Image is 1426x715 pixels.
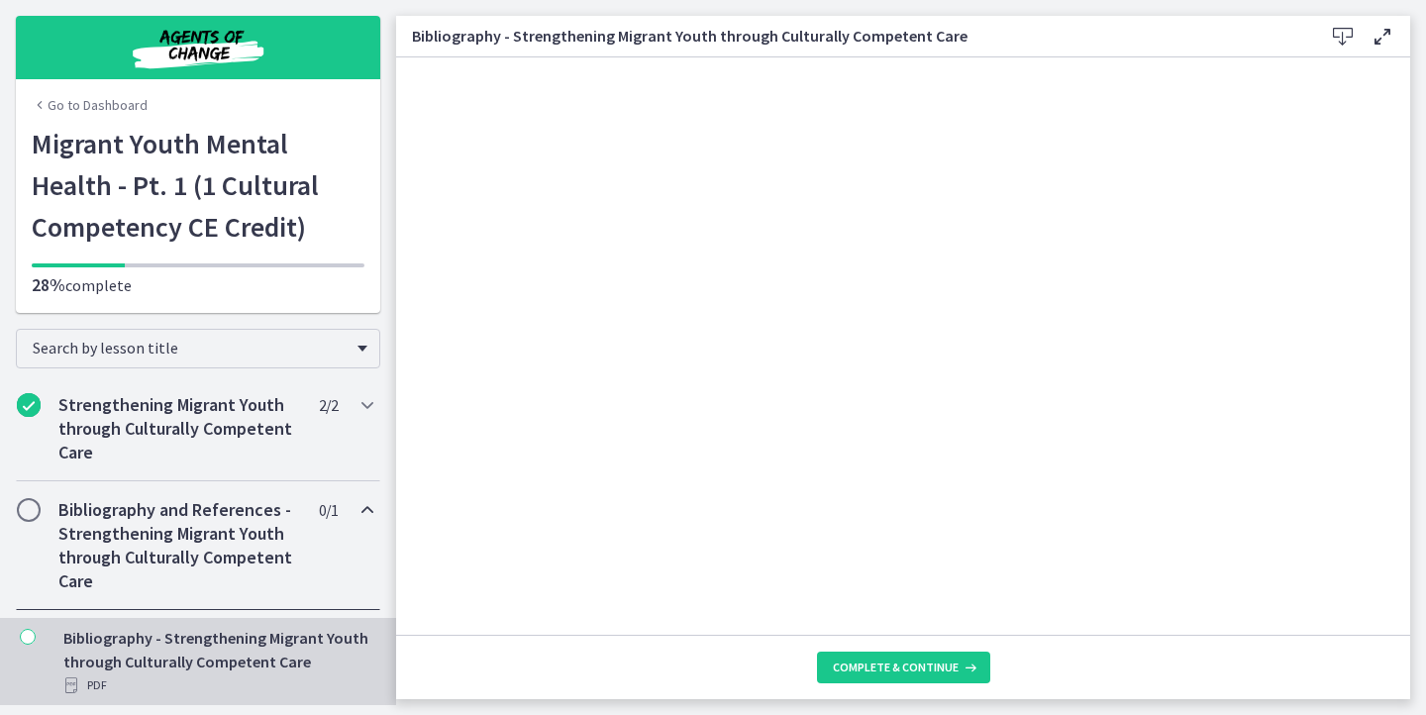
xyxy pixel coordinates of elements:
div: Bibliography - Strengthening Migrant Youth through Culturally Competent Care [63,626,372,697]
h2: Strengthening Migrant Youth through Culturally Competent Care [58,393,300,464]
div: Search by lesson title [16,329,380,368]
span: Search by lesson title [33,338,348,357]
button: Complete & continue [817,652,990,683]
h1: Migrant Youth Mental Health - Pt. 1 (1 Cultural Competency CE Credit) [32,123,364,248]
a: Go to Dashboard [32,95,148,115]
img: Agents of Change [79,24,317,71]
div: PDF [63,673,372,697]
span: Complete & continue [833,660,959,675]
span: 28% [32,273,65,296]
h3: Bibliography - Strengthening Migrant Youth through Culturally Competent Care [412,24,1291,48]
p: complete [32,273,364,297]
i: Completed [17,393,41,417]
span: 2 / 2 [319,393,338,417]
span: 0 / 1 [319,498,338,522]
h2: Bibliography and References - Strengthening Migrant Youth through Culturally Competent Care [58,498,300,593]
